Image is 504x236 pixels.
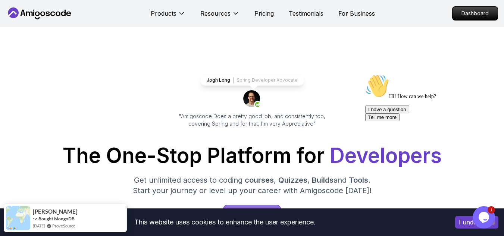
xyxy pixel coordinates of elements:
[52,223,75,229] a: ProveSource
[6,145,498,166] h1: The One-Stop Platform for
[38,216,75,221] a: Bought MongoDB
[33,223,45,229] span: [DATE]
[33,208,75,215] span: [PERSON_NAME]
[452,6,498,21] a: Dashboard
[33,215,38,221] span: ->
[245,176,274,185] span: courses
[289,9,323,18] a: Testimonials
[338,9,375,18] a: For Business
[200,9,240,24] button: Resources
[169,113,336,128] p: "Amigoscode Does a pretty good job, and consistently too, covering Spring and for that, I'm very ...
[254,9,274,18] a: Pricing
[3,3,137,50] div: 👋Hi! How can we help?I have a questionTell me more
[278,176,307,185] span: Quizzes
[455,216,498,229] button: Accept cookies
[3,22,74,28] span: Hi! How can we help?
[127,175,378,196] p: Get unlimited access to coding , , and . Start your journey or level up your career with Amigosco...
[3,3,27,27] img: :wave:
[312,176,334,185] span: Builds
[330,143,442,168] span: Developers
[200,9,231,18] p: Resources
[6,214,444,230] div: This website uses cookies to enhance the user experience.
[237,77,298,83] p: Spring Developer Advocate
[223,205,281,223] a: Start for Free
[362,71,497,202] iframe: chat widget
[223,205,281,223] p: Start for Free
[151,9,176,18] p: Products
[207,77,230,83] p: Jogh Long
[6,206,30,230] img: provesource social proof notification image
[3,34,47,42] button: I have a question
[473,206,497,229] iframe: chat widget
[243,90,261,108] img: josh long
[349,176,368,185] span: Tools
[151,9,185,24] button: Products
[453,7,498,20] p: Dashboard
[3,42,37,50] button: Tell me more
